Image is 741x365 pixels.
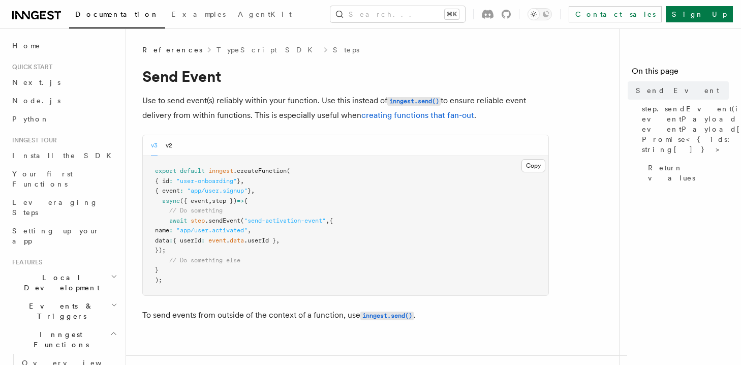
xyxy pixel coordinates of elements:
[155,187,180,194] span: { event
[8,258,42,266] span: Features
[232,3,298,27] a: AgentKit
[12,198,98,217] span: Leveraging Steps
[162,197,180,204] span: async
[180,187,183,194] span: :
[8,193,119,222] a: Leveraging Steps
[8,146,119,165] a: Install the SDK
[208,167,233,174] span: inngest
[238,10,292,18] span: AgentKit
[169,217,187,224] span: await
[176,227,248,234] span: "app/user.activated"
[171,10,226,18] span: Examples
[240,177,244,185] span: ,
[165,3,232,27] a: Examples
[12,97,60,105] span: Node.js
[8,63,52,71] span: Quick start
[8,110,119,128] a: Python
[155,266,159,273] span: }
[361,110,474,120] a: creating functions that fan-out
[155,177,169,185] span: { id
[8,37,119,55] a: Home
[528,8,552,20] button: Toggle dark mode
[248,187,251,194] span: }
[176,177,237,185] span: "user-onboarding"
[155,277,162,284] span: );
[360,310,414,320] a: inngest.send()
[8,268,119,297] button: Local Development
[244,237,276,244] span: .userId }
[142,94,549,123] p: Use to send event(s) reliably within your function. Use this instead of to ensure reliable event ...
[180,167,205,174] span: default
[155,167,176,174] span: export
[360,312,414,320] code: inngest.send()
[169,177,173,185] span: :
[169,207,223,214] span: // Do something
[8,136,57,144] span: Inngest tour
[8,272,111,293] span: Local Development
[569,6,662,22] a: Contact sales
[648,163,729,183] span: Return values
[387,96,441,105] a: inngest.send()
[244,197,248,204] span: {
[12,151,117,160] span: Install the SDK
[8,297,119,325] button: Events & Triggers
[240,217,244,224] span: (
[12,115,49,123] span: Python
[75,10,159,18] span: Documentation
[12,227,100,245] span: Setting up your app
[276,237,280,244] span: ,
[644,159,729,187] a: Return values
[632,65,729,81] h4: On this page
[205,217,240,224] span: .sendEvent
[212,197,237,204] span: step })
[8,165,119,193] a: Your first Functions
[230,237,244,244] span: data
[666,6,733,22] a: Sign Up
[237,197,244,204] span: =>
[208,197,212,204] span: ,
[142,45,202,55] span: References
[8,222,119,250] a: Setting up your app
[169,237,173,244] span: :
[12,170,73,188] span: Your first Functions
[12,41,41,51] span: Home
[208,237,226,244] span: event
[329,217,333,224] span: {
[251,187,255,194] span: ,
[8,301,111,321] span: Events & Triggers
[191,217,205,224] span: step
[142,67,549,85] h1: Send Event
[326,217,329,224] span: ,
[217,45,319,55] a: TypeScript SDK
[387,97,441,106] code: inngest.send()
[201,237,205,244] span: :
[636,85,719,96] span: Send Event
[244,217,326,224] span: "send-activation-event"
[169,227,173,234] span: :
[8,73,119,92] a: Next.js
[632,81,729,100] a: Send Event
[8,325,119,354] button: Inngest Functions
[233,167,287,174] span: .createFunction
[8,92,119,110] a: Node.js
[187,187,248,194] span: "app/user.signup"
[330,6,465,22] button: Search...⌘K
[69,3,165,28] a: Documentation
[166,135,172,156] button: v2
[12,78,60,86] span: Next.js
[155,227,169,234] span: name
[226,237,230,244] span: .
[333,45,359,55] a: Steps
[155,247,166,254] span: });
[151,135,158,156] button: v3
[173,237,201,244] span: { userId
[445,9,459,19] kbd: ⌘K
[287,167,290,174] span: (
[521,159,545,172] button: Copy
[155,237,169,244] span: data
[638,100,729,159] a: step.sendEvent(id, eventPayload | eventPayload[]): Promise<{ ids: string[] }>
[169,257,240,264] span: // Do something else
[237,177,240,185] span: }
[142,308,549,323] p: To send events from outside of the context of a function, use .
[8,329,110,350] span: Inngest Functions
